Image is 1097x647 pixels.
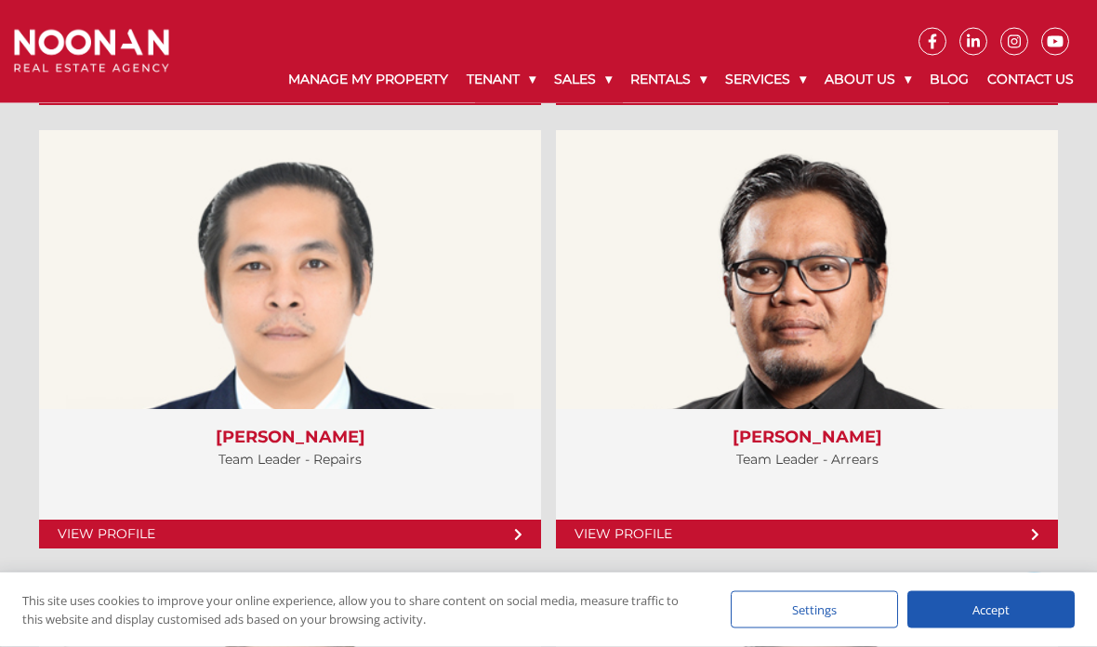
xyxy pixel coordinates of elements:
[457,56,545,103] a: Tenant
[39,521,541,549] a: View Profile
[621,56,716,103] a: Rentals
[907,591,1075,628] div: Accept
[978,56,1083,103] a: Contact Us
[545,56,621,103] a: Sales
[14,30,169,73] img: Noonan Real Estate Agency
[575,449,1039,472] p: Team Leader - Arrears
[920,56,978,103] a: Blog
[556,521,1058,549] a: View Profile
[279,56,457,103] a: Manage My Property
[716,56,815,103] a: Services
[575,429,1039,449] h3: [PERSON_NAME]
[731,591,898,628] div: Settings
[58,449,522,472] p: Team Leader - Repairs
[815,56,920,103] a: About Us
[58,429,522,449] h3: [PERSON_NAME]
[22,591,694,628] div: This site uses cookies to improve your online experience, allow you to share content on social me...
